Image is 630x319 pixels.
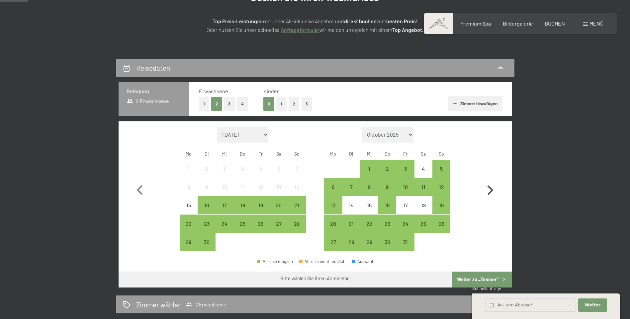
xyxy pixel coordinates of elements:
[342,215,360,232] div: Anreise möglich
[378,196,396,214] div: Anreise möglich
[325,239,341,256] div: 27
[378,233,396,251] div: Thu Oct 30 2025
[234,196,252,214] div: Anreise möglich
[252,160,270,178] div: Anreise nicht möglich
[263,88,279,94] span: Kinder
[460,20,491,27] span: Premium Spa
[198,215,216,232] div: Tue Sep 23 2025
[180,178,198,196] div: Mon Sep 08 2025
[432,196,450,214] div: Sun Oct 19 2025
[378,178,396,196] div: Thu Oct 09 2025
[578,298,607,312] button: Weiter
[180,203,197,219] div: 15
[180,184,197,201] div: 8
[433,221,450,238] div: 26
[360,178,378,196] div: Anreise möglich
[396,196,414,214] div: Anreise nicht möglich
[276,151,281,157] abbr: Samstag
[344,18,377,24] strong: direkt buchen
[252,203,269,219] div: 19
[180,233,198,251] div: Mon Sep 29 2025
[343,239,360,256] div: 28
[324,178,342,196] div: Anreise möglich
[360,233,378,251] div: Anreise möglich
[378,160,396,178] div: Anreise möglich
[379,239,396,256] div: 30
[432,196,450,214] div: Anreise möglich
[288,203,305,219] div: 21
[433,166,450,183] div: 5
[252,221,269,238] div: 26
[324,196,342,214] div: Anreise möglich
[396,178,414,196] div: Fri Oct 10 2025
[252,178,270,196] div: Fri Sep 12 2025
[237,97,248,111] button: 4
[234,184,251,201] div: 11
[257,259,293,264] div: Anreise möglich
[288,221,305,238] div: 28
[325,203,341,219] div: 13
[361,166,378,183] div: 1
[396,160,414,178] div: Anreise möglich
[234,166,251,183] div: 4
[367,151,372,157] abbr: Mittwoch
[216,196,233,214] div: Wed Sep 17 2025
[414,215,432,232] div: Anreise möglich
[288,215,306,232] div: Sun Sep 28 2025
[324,178,342,196] div: Mon Oct 06 2025
[234,221,251,238] div: 25
[224,97,235,111] button: 3
[396,215,414,232] div: Anreise möglich
[325,184,341,201] div: 6
[234,203,251,219] div: 18
[503,20,533,27] a: Bildergalerie
[396,233,414,251] div: Fri Oct 31 2025
[481,127,500,251] button: Nächster Monat
[343,184,360,201] div: 7
[216,178,233,196] div: Anreise nicht möglich
[198,178,216,196] div: Tue Sep 09 2025
[180,196,198,214] div: Mon Sep 15 2025
[299,259,346,264] div: Abreise nicht möglich
[288,178,306,196] div: Anreise nicht möglich
[252,215,270,232] div: Anreise möglich
[211,97,222,111] button: 2
[414,160,432,178] div: Anreise nicht möglich
[414,215,432,232] div: Sat Oct 25 2025
[270,203,287,219] div: 20
[432,178,450,196] div: Anreise möglich
[397,184,413,201] div: 10
[378,215,396,232] div: Anreise möglich
[545,20,565,27] span: BUCHEN
[378,196,396,214] div: Thu Oct 16 2025
[258,151,263,157] abbr: Freitag
[270,215,288,232] div: Anreise möglich
[288,166,305,183] div: 7
[361,203,378,219] div: 15
[433,203,450,219] div: 19
[216,196,233,214] div: Anreise möglich
[360,160,378,178] div: Anreise möglich
[294,151,300,157] abbr: Sonntag
[288,215,306,232] div: Anreise möglich
[421,151,426,157] abbr: Samstag
[234,160,252,178] div: Anreise nicht möglich
[288,196,306,214] div: Sun Sep 21 2025
[342,233,360,251] div: Tue Oct 28 2025
[432,215,450,232] div: Sun Oct 26 2025
[385,151,390,157] abbr: Donnerstag
[397,203,413,219] div: 17
[414,160,432,178] div: Sat Oct 04 2025
[360,215,378,232] div: Anreise möglich
[397,221,413,238] div: 24
[289,97,300,111] button: 2
[448,96,502,111] button: Zimmer hinzufügen
[414,196,432,214] div: Anreise nicht möglich
[186,151,192,157] abbr: Montag
[288,160,306,178] div: Sun Sep 07 2025
[342,196,360,214] div: Tue Oct 14 2025
[270,221,287,238] div: 27
[216,166,233,183] div: 3
[198,239,215,256] div: 30
[252,184,269,201] div: 12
